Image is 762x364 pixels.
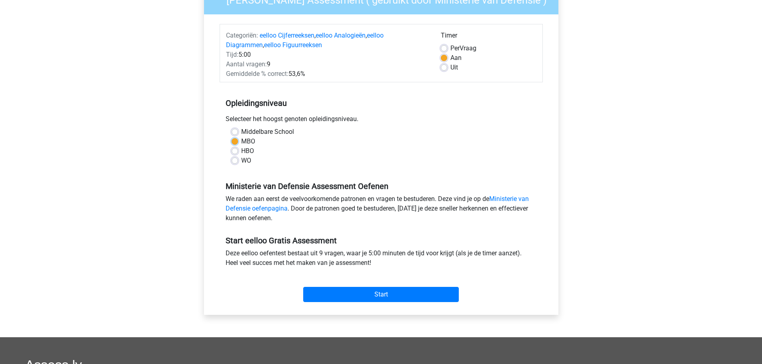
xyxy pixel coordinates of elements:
label: MBO [241,137,255,146]
label: HBO [241,146,254,156]
span: Categoriën: [226,32,258,39]
span: Aantal vragen: [226,60,267,68]
input: Start [303,287,459,302]
label: Uit [450,63,458,72]
span: Tijd: [226,51,238,58]
label: Middelbare School [241,127,294,137]
h5: Opleidingsniveau [226,95,537,111]
div: We raden aan eerst de veelvoorkomende patronen en vragen te bestuderen. Deze vind je op de . Door... [220,194,543,226]
h5: Start eelloo Gratis Assessment [226,236,537,245]
div: Timer [441,31,536,44]
label: Aan [450,53,462,63]
div: Selecteer het hoogst genoten opleidingsniveau. [220,114,543,127]
div: 5:00 [220,50,435,60]
div: 9 [220,60,435,69]
label: Vraag [450,44,476,53]
span: Gemiddelde % correct: [226,70,288,78]
label: WO [241,156,251,165]
div: , , , [220,31,435,50]
div: 53,6% [220,69,435,79]
a: eelloo Analogieën [316,32,366,39]
h5: Ministerie van Defensie Assessment Oefenen [226,181,537,191]
a: eelloo Figuurreeksen [264,41,322,49]
a: eelloo Cijferreeksen [260,32,314,39]
span: Per [450,44,460,52]
div: Deze eelloo oefentest bestaat uit 9 vragen, waar je 5:00 minuten de tijd voor krijgt (als je de t... [220,249,543,271]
